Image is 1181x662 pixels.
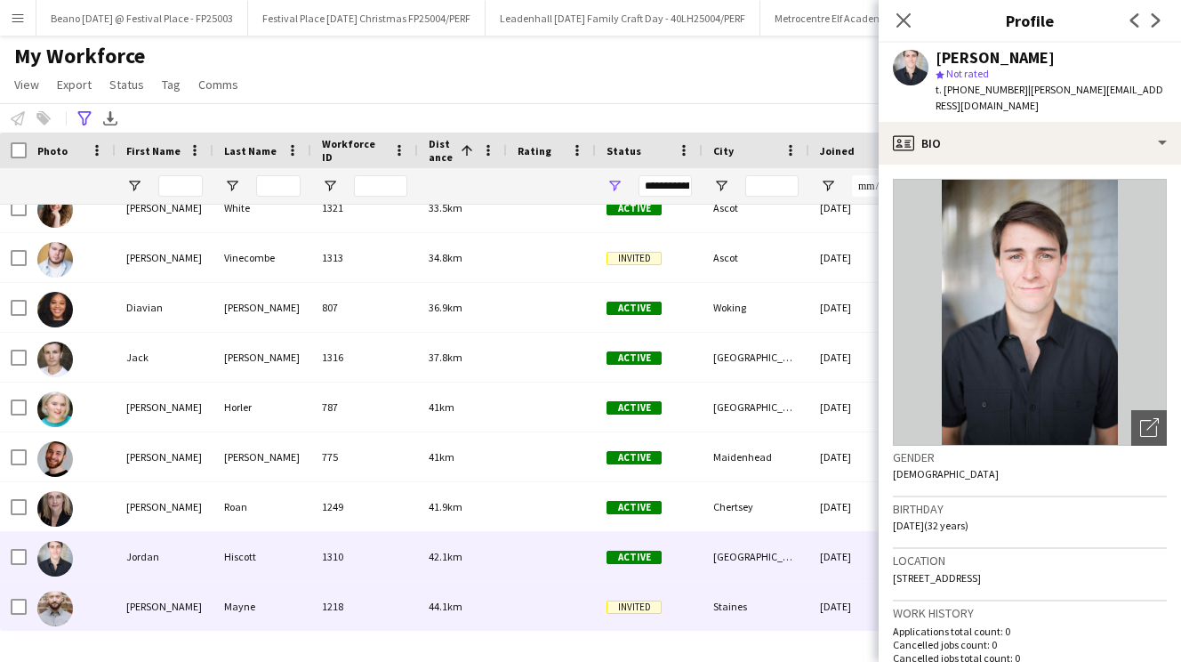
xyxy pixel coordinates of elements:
[116,383,213,432] div: [PERSON_NAME]
[116,283,213,332] div: Diavian
[879,122,1181,165] div: Bio
[607,202,662,215] span: Active
[893,467,999,480] span: [DEMOGRAPHIC_DATA]
[703,333,809,382] div: [GEOGRAPHIC_DATA]
[57,77,92,93] span: Export
[936,83,1163,112] span: | [PERSON_NAME][EMAIL_ADDRESS][DOMAIN_NAME]
[429,500,462,513] span: 41.9km
[607,178,623,194] button: Open Filter Menu
[213,482,311,531] div: Roan
[936,50,1055,66] div: [PERSON_NAME]
[126,144,181,157] span: First Name
[191,73,245,96] a: Comms
[116,183,213,232] div: [PERSON_NAME]
[213,582,311,631] div: Mayne
[703,582,809,631] div: Staines
[820,144,855,157] span: Joined
[809,233,916,282] div: [DATE]
[893,625,1167,638] p: Applications total count: 0
[213,383,311,432] div: Horler
[213,233,311,282] div: Vinecombe
[893,501,1167,517] h3: Birthday
[155,73,188,96] a: Tag
[893,605,1167,621] h3: Work history
[50,73,99,96] a: Export
[322,178,338,194] button: Open Filter Menu
[311,283,418,332] div: 807
[37,242,73,278] img: Luke Vinecombe
[879,9,1181,32] h3: Profile
[809,283,916,332] div: [DATE]
[936,83,1028,96] span: t. [PHONE_NUMBER]
[213,532,311,581] div: Hiscott
[745,175,799,197] input: City Filter Input
[116,233,213,282] div: [PERSON_NAME]
[809,183,916,232] div: [DATE]
[1131,410,1167,446] div: Open photos pop-in
[311,333,418,382] div: 1316
[116,582,213,631] div: [PERSON_NAME]
[713,144,734,157] span: City
[37,144,68,157] span: Photo
[198,77,238,93] span: Comms
[37,441,73,477] img: Ethan Piercey
[311,432,418,481] div: 775
[213,333,311,382] div: [PERSON_NAME]
[126,178,142,194] button: Open Filter Menu
[607,601,662,614] span: Invited
[607,551,662,564] span: Active
[607,302,662,315] span: Active
[429,550,462,563] span: 42.1km
[213,432,311,481] div: [PERSON_NAME]
[809,532,916,581] div: [DATE]
[607,351,662,365] span: Active
[158,175,203,197] input: First Name Filter Input
[852,175,905,197] input: Joined Filter Input
[37,491,73,527] img: Heather Roan
[311,582,418,631] div: 1218
[518,144,551,157] span: Rating
[946,67,989,80] span: Not rated
[703,482,809,531] div: Chertsey
[213,183,311,232] div: White
[713,178,729,194] button: Open Filter Menu
[429,600,462,613] span: 44.1km
[116,532,213,581] div: Jordan
[37,192,73,228] img: Helen White
[703,532,809,581] div: [GEOGRAPHIC_DATA]
[102,73,151,96] a: Status
[7,73,46,96] a: View
[74,108,95,129] app-action-btn: Advanced filters
[760,1,976,36] button: Metrocentre Elf Academy MET25001/PERF
[703,233,809,282] div: Ascot
[37,591,73,626] img: Adam Mayne
[429,351,462,364] span: 37.8km
[311,482,418,531] div: 1249
[607,451,662,464] span: Active
[703,283,809,332] div: Woking
[820,178,836,194] button: Open Filter Menu
[607,501,662,514] span: Active
[116,432,213,481] div: [PERSON_NAME]
[429,301,462,314] span: 36.9km
[14,77,39,93] span: View
[809,333,916,382] div: [DATE]
[893,449,1167,465] h3: Gender
[429,450,454,464] span: 41km
[893,638,1167,651] p: Cancelled jobs count: 0
[893,519,968,532] span: [DATE] (32 years)
[809,482,916,531] div: [DATE]
[37,392,73,427] img: Rosie Horler
[429,251,462,264] span: 34.8km
[809,432,916,481] div: [DATE]
[116,333,213,382] div: Jack
[486,1,760,36] button: Leadenhall [DATE] Family Craft Day - 40LH25004/PERF
[809,582,916,631] div: [DATE]
[809,383,916,432] div: [DATE]
[213,283,311,332] div: [PERSON_NAME]
[429,137,454,164] span: Distance
[37,342,73,377] img: Jack Oliver
[37,541,73,577] img: Jordan Hiscott
[162,77,181,93] span: Tag
[703,183,809,232] div: Ascot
